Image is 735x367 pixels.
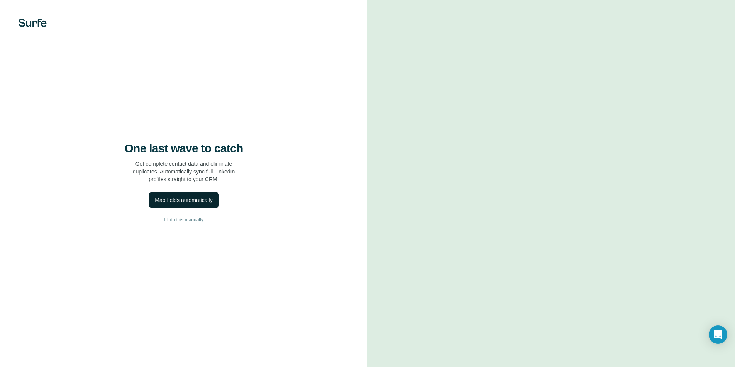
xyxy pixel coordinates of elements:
[125,141,243,155] h4: One last wave to catch
[15,214,352,226] button: I’ll do this manually
[133,160,235,183] p: Get complete contact data and eliminate duplicates. Automatically sync full LinkedIn profiles str...
[709,325,727,344] div: Open Intercom Messenger
[149,192,218,208] button: Map fields automatically
[19,19,47,27] img: Surfe's logo
[155,196,212,204] div: Map fields automatically
[164,216,203,223] span: I’ll do this manually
